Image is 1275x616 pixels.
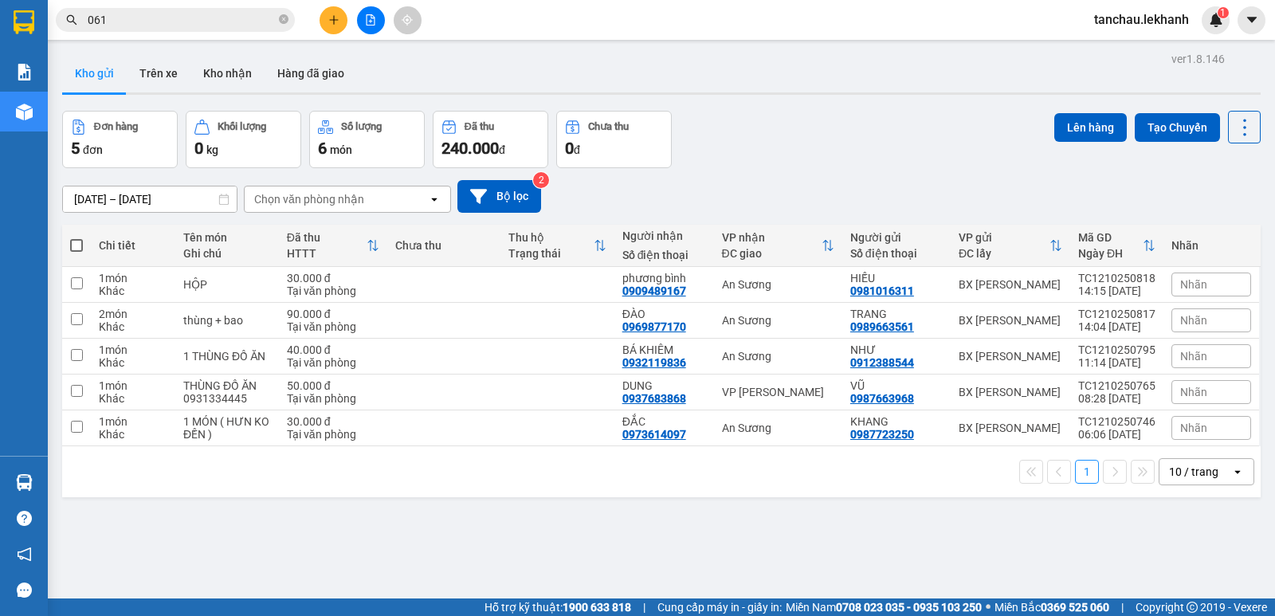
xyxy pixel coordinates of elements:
svg: open [428,193,441,206]
span: Nhận: [152,15,190,32]
div: An Sương [722,278,834,291]
th: Toggle SortBy [279,225,387,267]
th: Toggle SortBy [951,225,1070,267]
div: 40.000 đ [287,343,379,356]
span: close-circle [279,14,288,24]
div: Mã GD [1078,231,1143,244]
div: 1 món [99,272,167,284]
div: TRANG [850,308,943,320]
div: BX [PERSON_NAME] [959,314,1062,327]
svg: open [1231,465,1244,478]
span: kg [206,143,218,156]
div: ĐẮC [622,415,706,428]
div: Đơn hàng [94,121,138,132]
div: An Sương [722,422,834,434]
div: Khác [99,320,167,333]
th: Toggle SortBy [1070,225,1163,267]
div: Tại văn phòng [287,284,379,297]
div: 06:06 [DATE] [1078,428,1155,441]
div: Tên món [183,231,271,244]
div: HTTT [287,247,367,260]
span: message [17,583,32,598]
span: copyright [1187,602,1198,613]
img: logo-vxr [14,10,34,34]
div: THÙNG ĐỒ ĂN [183,379,271,392]
img: icon-new-feature [1209,13,1223,27]
img: solution-icon [16,64,33,80]
div: 0986039372 [152,71,280,93]
span: 240.000 [441,139,499,158]
div: TC1210250818 [1078,272,1155,284]
span: notification [17,547,32,562]
span: ⚪️ [986,604,991,610]
div: Chọn văn phòng nhận [254,191,364,207]
div: 0987723250 [850,428,914,441]
div: TÙNG [14,33,141,52]
div: 0973614097 [622,428,686,441]
span: close-circle [279,13,288,28]
span: Miền Nam [786,598,982,616]
span: đ [499,143,505,156]
div: DUNG [622,379,706,392]
button: Trên xe [127,54,190,92]
div: 08:28 [DATE] [1078,392,1155,405]
div: Ghi chú [183,247,271,260]
button: Kho nhận [190,54,265,92]
button: Bộ lọc [457,180,541,213]
div: 0931334445 [183,392,271,405]
div: Số điện thoại [622,249,706,261]
div: TC1210250817 [1078,308,1155,320]
div: BX [PERSON_NAME] [959,350,1062,363]
div: 60.000 [150,103,282,125]
span: | [1121,598,1124,616]
span: đơn [83,143,103,156]
span: Hỗ trợ kỹ thuật: [484,598,631,616]
span: question-circle [17,511,32,526]
span: plus [328,14,339,26]
div: phương bình [622,272,706,284]
div: BX [PERSON_NAME] [959,278,1062,291]
div: Tại văn phòng [287,392,379,405]
div: Số điện thoại [850,247,943,260]
img: warehouse-icon [16,104,33,120]
div: Khác [99,356,167,369]
sup: 1 [1218,7,1229,18]
span: search [66,14,77,26]
div: CHỊ GÁI [152,52,280,71]
div: 1 món [99,379,167,392]
span: CC : [150,107,172,124]
div: 1 món [99,343,167,356]
div: VŨ [850,379,943,392]
div: 0981016311 [850,284,914,297]
div: 14:04 [DATE] [1078,320,1155,333]
div: 14:15 [DATE] [1078,284,1155,297]
span: 1 [1220,7,1226,18]
div: 0969877170 [622,320,686,333]
button: plus [320,6,347,34]
div: Trạng thái [508,247,593,260]
span: Nhãn [1180,314,1207,327]
button: file-add [357,6,385,34]
div: BX [PERSON_NAME] [959,422,1062,434]
input: Select a date range. [63,186,237,212]
img: warehouse-icon [16,474,33,491]
div: 0937683868 [622,392,686,405]
button: Tạo Chuyến [1135,113,1220,142]
span: 0 [565,139,574,158]
div: 0912388544 [850,356,914,369]
th: Toggle SortBy [500,225,614,267]
div: 0989663561 [850,320,914,333]
div: 1 MÓN ( HƯN KO ĐỀN ) [183,415,271,441]
input: Tìm tên, số ĐT hoặc mã đơn [88,11,276,29]
span: Gửi: [14,15,38,32]
div: BX [PERSON_NAME] [152,14,280,52]
button: Đã thu240.000đ [433,111,548,168]
div: 0987663968 [850,392,914,405]
th: Toggle SortBy [714,225,842,267]
div: ĐÀO [622,308,706,320]
span: Nhãn [1180,386,1207,398]
span: Cung cấp máy in - giấy in: [657,598,782,616]
div: ver 1.8.146 [1171,50,1225,68]
div: Ngày ĐH [1078,247,1143,260]
div: 11:14 [DATE] [1078,356,1155,369]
